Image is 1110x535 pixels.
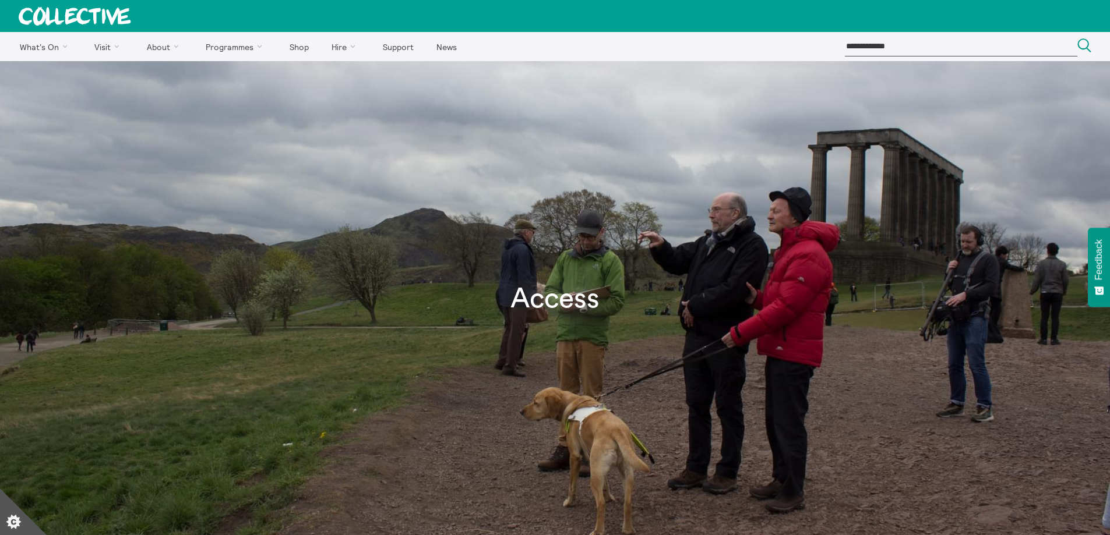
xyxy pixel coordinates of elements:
[136,32,193,61] a: About
[426,32,467,61] a: News
[84,32,135,61] a: Visit
[372,32,424,61] a: Support
[196,32,277,61] a: Programmes
[1088,228,1110,307] button: Feedback - Show survey
[1094,239,1104,280] span: Feedback
[279,32,319,61] a: Shop
[9,32,82,61] a: What's On
[322,32,371,61] a: Hire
